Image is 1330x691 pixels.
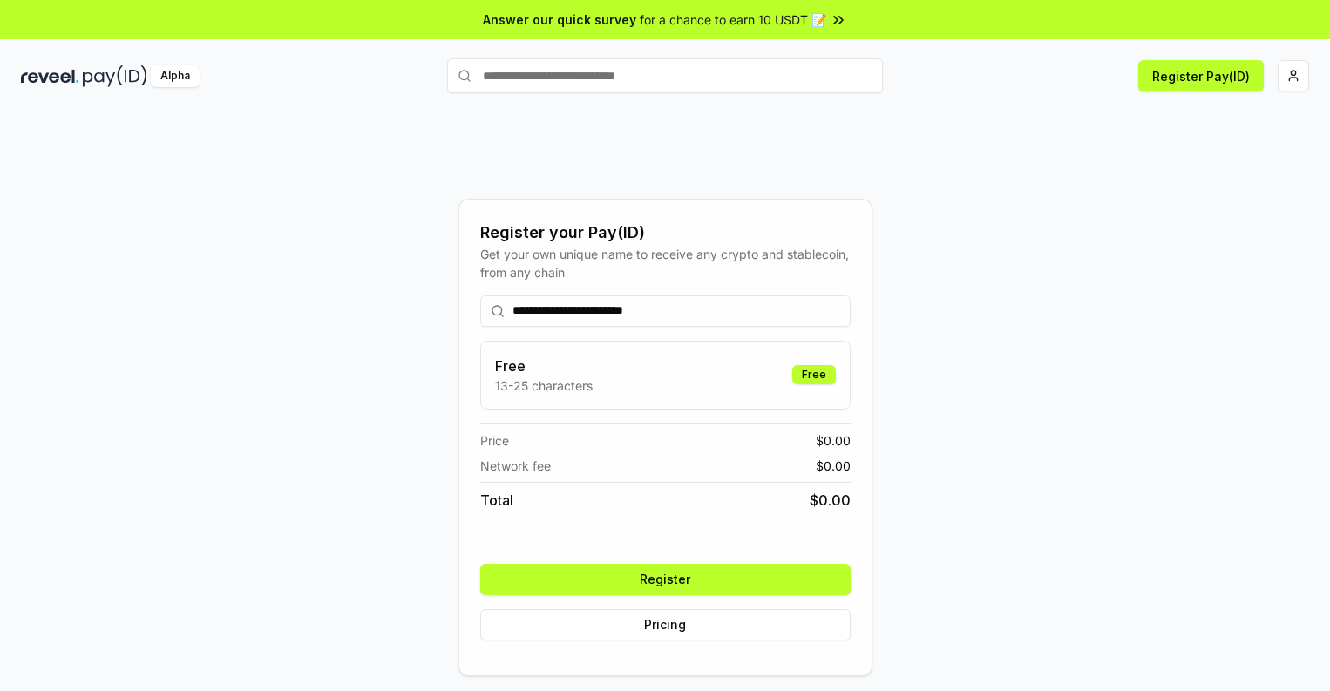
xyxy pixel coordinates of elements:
[21,65,79,87] img: reveel_dark
[83,65,147,87] img: pay_id
[640,10,826,29] span: for a chance to earn 10 USDT 📝
[483,10,636,29] span: Answer our quick survey
[480,564,851,595] button: Register
[151,65,200,87] div: Alpha
[480,609,851,640] button: Pricing
[792,365,836,384] div: Free
[480,457,551,475] span: Network fee
[1138,60,1264,91] button: Register Pay(ID)
[816,457,851,475] span: $ 0.00
[495,376,593,395] p: 13-25 characters
[480,245,851,281] div: Get your own unique name to receive any crypto and stablecoin, from any chain
[480,220,851,245] div: Register your Pay(ID)
[810,490,851,511] span: $ 0.00
[480,431,509,450] span: Price
[495,356,593,376] h3: Free
[480,490,513,511] span: Total
[816,431,851,450] span: $ 0.00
